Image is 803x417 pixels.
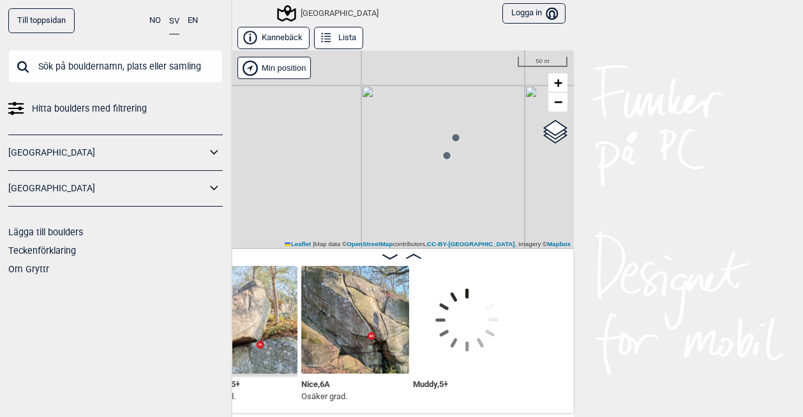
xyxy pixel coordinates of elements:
a: Lägga till boulders [8,227,83,237]
button: Kannebäck [237,27,310,49]
span: + [554,75,562,91]
a: Mapbox [547,240,571,247]
div: [GEOGRAPHIC_DATA] [279,6,379,21]
div: Map data © contributors, , Imagery © [281,240,574,249]
a: Till toppsidan [8,8,75,33]
div: 50 m [518,57,567,67]
button: SV [169,8,179,34]
button: EN [188,8,198,33]
span: Hitta boulders med filtrering [32,99,147,118]
span: Muddy , 5+ [413,377,448,389]
a: Zoom in [548,73,567,92]
img: Little block [190,266,297,374]
span: | [313,240,315,247]
div: Vis min position [237,57,311,79]
a: CC-BY-[GEOGRAPHIC_DATA] [427,240,515,247]
a: Teckenförklaring [8,245,76,256]
a: Zoom out [548,92,567,112]
a: Layers [543,118,567,146]
a: Om Gryttr [8,264,49,274]
a: [GEOGRAPHIC_DATA] [8,143,206,162]
p: Osäker grad. [301,390,347,403]
span: Nice , 6A [301,377,330,389]
a: Hitta boulders med filtrering [8,99,223,118]
a: [GEOGRAPHIC_DATA] [8,179,206,198]
button: NO [149,8,161,33]
img: Nice [301,266,409,374]
span: − [554,94,562,110]
button: Lista [314,27,363,49]
button: Logga in [502,3,566,24]
a: Leaflet [285,240,311,247]
a: OpenStreetMap [347,240,393,247]
input: Sök på bouldernamn, plats eller samling [8,50,223,83]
